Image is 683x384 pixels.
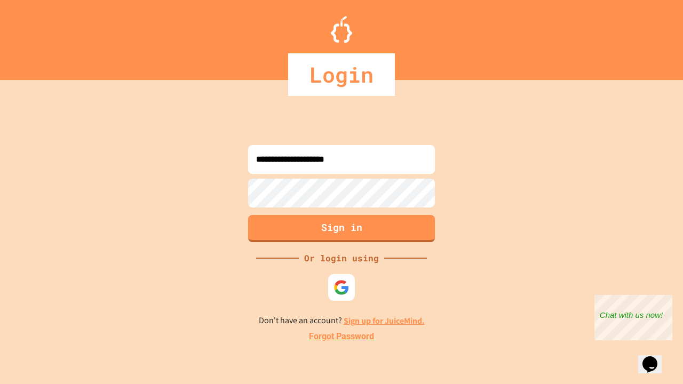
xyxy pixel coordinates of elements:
div: Login [288,53,395,96]
div: Or login using [299,252,384,265]
p: Don't have an account? [259,314,425,327]
img: Logo.svg [331,16,352,43]
iframe: chat widget [638,341,672,373]
iframe: chat widget [594,295,672,340]
a: Sign up for JuiceMind. [344,315,425,326]
a: Forgot Password [309,330,374,343]
img: google-icon.svg [333,279,350,295]
button: Sign in [248,215,435,242]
